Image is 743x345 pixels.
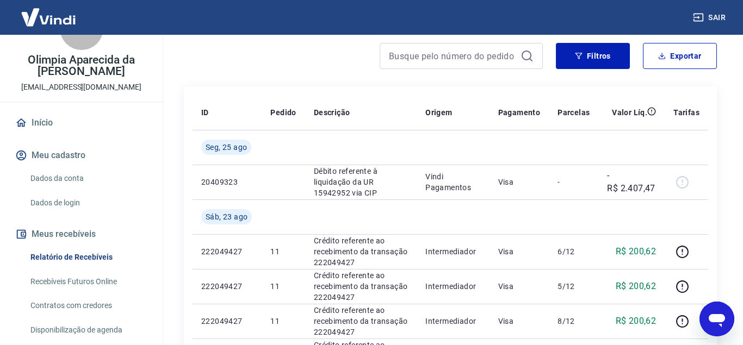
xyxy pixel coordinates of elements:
[612,107,647,118] p: Valor Líq.
[201,281,253,292] p: 222049427
[498,177,541,187] p: Visa
[201,107,209,118] p: ID
[270,107,296,118] p: Pedido
[558,316,590,327] p: 8/12
[26,167,150,190] a: Dados da conta
[699,302,734,336] iframe: Botão para abrir a janela de mensagens
[13,111,150,135] a: Início
[314,305,408,337] p: Crédito referente ao recebimento da transação 222049427
[558,107,590,118] p: Parcelas
[425,316,480,327] p: Intermediador
[314,107,350,118] p: Descrição
[13,143,150,167] button: Meu cadastro
[206,142,247,153] span: Seg, 25 ago
[270,281,296,292] p: 11
[270,316,296,327] p: 11
[13,1,84,34] img: Vindi
[26,294,150,317] a: Contratos com credores
[498,246,541,257] p: Visa
[425,281,480,292] p: Intermediador
[558,281,590,292] p: 5/12
[13,222,150,246] button: Meus recebíveis
[26,192,150,214] a: Dados de login
[425,246,480,257] p: Intermediador
[425,171,480,193] p: Vindi Pagamentos
[498,281,541,292] p: Visa
[314,270,408,303] p: Crédito referente ao recebimento da transação 222049427
[616,245,657,258] p: R$ 200,62
[643,43,717,69] button: Exportar
[673,107,699,118] p: Tarifas
[314,166,408,198] p: Débito referente à liquidação da UR 15942952 via CIP
[9,54,154,77] p: Olimpia Aparecida da [PERSON_NAME]
[270,246,296,257] p: 11
[201,246,253,257] p: 222049427
[26,271,150,293] a: Recebíveis Futuros Online
[206,211,247,222] span: Sáb, 23 ago
[556,43,630,69] button: Filtros
[26,319,150,341] a: Disponibilização de agenda
[201,177,253,187] p: 20409323
[21,81,141,93] p: [EMAIL_ADDRESS][DOMAIN_NAME]
[498,107,541,118] p: Pagamento
[558,177,590,187] p: -
[691,8,730,28] button: Sair
[425,107,452,118] p: Origem
[558,246,590,257] p: 6/12
[607,169,656,195] p: -R$ 2.407,47
[498,316,541,327] p: Visa
[616,315,657,328] p: R$ 200,62
[201,316,253,327] p: 222049427
[26,246,150,268] a: Relatório de Recebíveis
[314,235,408,268] p: Crédito referente ao recebimento da transação 222049427
[389,48,516,64] input: Busque pelo número do pedido
[616,280,657,293] p: R$ 200,62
